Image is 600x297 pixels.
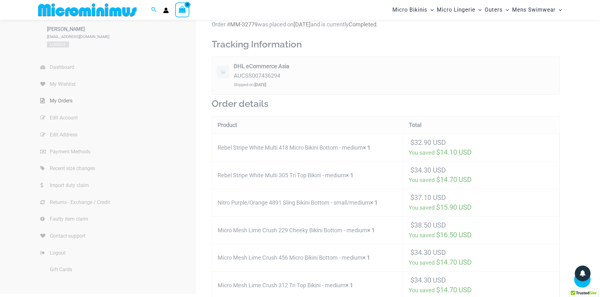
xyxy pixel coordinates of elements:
a: Account icon link [163,8,169,13]
span: Gift Cards [50,265,195,274]
span: AUCSS007436294 [234,72,280,79]
span: Micro Lingerie [437,2,475,18]
span: Mens Swimwear [512,2,556,18]
span: $ [436,203,440,211]
th: Total [403,117,560,134]
span: $ [436,286,440,294]
span: $ [436,258,440,266]
span: Returns - Exchange / Credit [50,198,195,207]
img: icon-default.png [217,66,229,78]
a: Gift Cards [40,261,196,278]
h2: Order details [212,98,560,110]
span: Payment Methods [50,147,195,157]
a: Contact support [40,228,196,245]
h2: Tracking Information [212,38,560,50]
div: You saved [409,203,554,212]
span: $ [410,194,414,201]
strong: × 1 [346,172,353,179]
nav: Site Navigation [390,1,565,19]
span: [EMAIL_ADDRESS][DOMAIN_NAME] [47,34,109,39]
span: $ [410,166,414,174]
a: Returns - Exchange / Credit [40,194,196,211]
bdi: 16.50 USD [436,231,471,239]
a: Search icon link [151,6,157,14]
th: Product [212,117,403,134]
td: Rebel Stripe White Multi 418 Micro Bikini Bottom - medium [212,134,403,162]
span: Import duty claim [50,181,195,190]
bdi: 34.30 USD [410,166,446,174]
strong: DHL eCommerce Asia [234,62,434,71]
mark: MM-32779 [230,21,258,28]
span: Logout [50,248,195,258]
div: Shipped on: [234,80,436,90]
span: $ [436,231,440,239]
a: Import duty claim [40,177,196,194]
span: Recent size changes [50,164,195,173]
a: Edit Address [40,126,196,143]
span: Menu Toggle [475,2,482,18]
strong: × 1 [346,282,353,289]
a: Logout [40,245,196,261]
strong: × 1 [363,144,370,151]
span: $ [436,148,440,156]
mark: [DATE] [294,21,311,28]
span: Micro Bikinis [392,2,427,18]
bdi: 34.30 USD [410,249,446,256]
a: Recent size changes [40,160,196,177]
bdi: 37.10 USD [410,194,446,201]
span: My Wishlist [50,80,195,89]
span: Contact support [50,231,195,241]
span: [PERSON_NAME] [47,26,109,32]
a: Logout [47,41,69,47]
strong: [DATE] [254,82,266,87]
span: Dashboard [50,63,195,72]
bdi: 34.30 USD [410,276,446,284]
span: $ [410,249,414,256]
a: My Wishlist [40,76,196,93]
span: Outers [485,2,503,18]
div: You saved [409,230,554,240]
td: Micro Mesh Lime Crush 229 Cheeky Bikini Bottom - medium [212,216,403,244]
div: You saved [409,258,554,267]
a: Mens SwimwearMenu ToggleMenu Toggle [511,2,563,18]
a: Payment Methods [40,143,196,160]
bdi: 32.90 USD [410,139,446,146]
bdi: 14.70 USD [436,176,471,184]
a: Micro BikinisMenu ToggleMenu Toggle [391,2,435,18]
img: MM SHOP LOGO FLAT [36,3,139,17]
span: Faulty item claim [50,214,195,224]
span: $ [410,139,414,146]
span: Menu Toggle [503,2,509,18]
mark: Completed [349,21,376,28]
span: Menu Toggle [556,2,562,18]
a: Dashboard [40,59,196,76]
span: $ [410,276,414,284]
span: Edit Account [50,113,195,123]
a: My Orders [40,92,196,109]
bdi: 14.70 USD [436,258,471,266]
a: Edit Account [40,109,196,126]
bdi: 38.50 USD [410,221,446,229]
div: You saved [409,175,554,185]
div: You saved [409,285,554,295]
strong: × 1 [363,254,370,261]
bdi: 14.70 USD [436,286,471,294]
td: Rebel Stripe White Multi 305 Tri Top Bikini - medium [212,161,403,189]
span: $ [436,176,440,184]
a: Micro LingerieMenu ToggleMenu Toggle [435,2,483,18]
strong: × 1 [367,227,375,234]
div: You saved [409,148,554,157]
a: Faulty item claim [40,211,196,228]
a: View Shopping Cart, empty [175,3,190,17]
p: Order # was placed on and is currently . [212,20,560,29]
span: My Orders [50,96,195,106]
strong: × 1 [370,199,378,206]
span: Edit Address [50,130,195,140]
td: Nitro Purple/Orange 4891 Sling Bikini Bottom - small/medium [212,189,403,217]
span: Menu Toggle [427,2,434,18]
bdi: 14.10 USD [436,148,471,156]
bdi: 15.90 USD [436,203,471,211]
span: $ [410,221,414,229]
td: Micro Mesh Lime Crush 456 Micro Bikini Bottom - medium [212,244,403,272]
a: OutersMenu ToggleMenu Toggle [483,2,511,18]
